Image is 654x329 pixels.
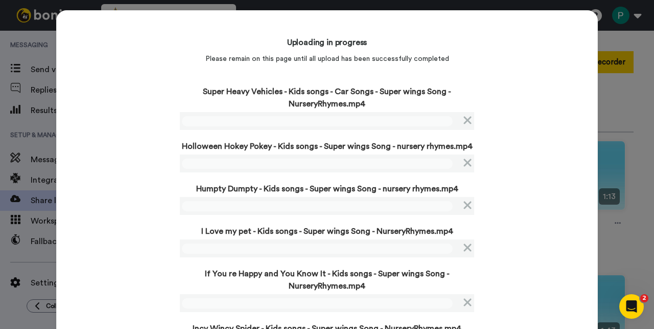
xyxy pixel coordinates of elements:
p: Please remain on this page until all upload has been successfully completed [205,54,449,64]
iframe: Intercom live chat [619,294,644,319]
p: If You re Happy and You Know It - Kids songs - Super wings Song - NurseryRhymes.mp4 [180,268,474,292]
span: 2 [640,294,648,302]
p: Humpty Dumpty - Kids songs - Super wings Song - nursery rhymes.mp4 [180,183,474,195]
h4: Uploading in progress [287,36,367,49]
p: I Love my pet - Kids songs - Super wings Song - NurseryRhymes.mp4 [180,225,474,237]
p: Holloween Hokey Pokey - Kids songs - Super wings Song - nursery rhymes.mp4 [180,140,474,152]
p: Super Heavy Vehicles - Kids songs - Car Songs - Super wings Song - NurseryRhymes.mp4 [180,85,474,110]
